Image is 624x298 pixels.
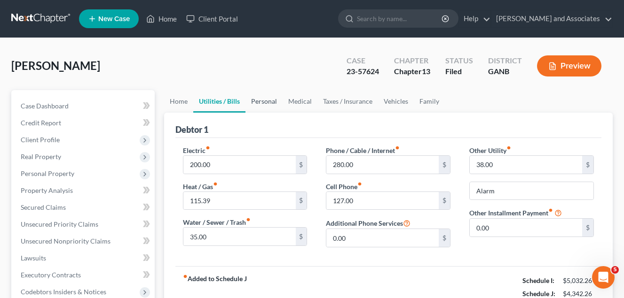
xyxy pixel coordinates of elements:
a: Taxes / Insurance [317,90,378,113]
strong: Schedule J: [522,290,555,298]
label: Cell Phone [326,182,362,191]
iframe: Intercom live chat [592,266,615,289]
div: $ [582,219,593,237]
div: $ [296,156,307,174]
div: Chapter [394,55,430,66]
div: $ [296,192,307,210]
strong: Schedule I: [522,276,554,284]
a: Home [142,10,182,27]
a: Case Dashboard [13,98,155,115]
span: Lawsuits [21,254,46,262]
label: Phone / Cable / Internet [326,145,400,155]
span: [PERSON_NAME] [11,59,100,72]
label: Other Installment Payment [469,208,553,218]
div: $ [439,156,450,174]
a: Secured Claims [13,199,155,216]
div: Status [445,55,473,66]
div: $5,032.26 [563,276,594,285]
input: -- [183,192,296,210]
a: Personal [245,90,283,113]
input: -- [470,219,582,237]
input: -- [326,192,439,210]
a: [PERSON_NAME] and Associates [491,10,612,27]
div: Chapter [394,66,430,77]
input: -- [326,229,439,247]
i: fiber_manual_record [506,145,511,150]
div: District [488,55,522,66]
a: Lawsuits [13,250,155,267]
a: Family [414,90,445,113]
a: Help [459,10,490,27]
input: Specify... [470,182,593,200]
label: Electric [183,145,210,155]
a: Home [164,90,193,113]
div: Case [347,55,379,66]
i: fiber_manual_record [213,182,218,186]
a: Credit Report [13,115,155,131]
div: $ [296,228,307,245]
div: $ [439,229,450,247]
label: Water / Sewer / Trash [183,217,251,227]
span: Real Property [21,153,61,160]
span: Personal Property [21,169,74,177]
input: -- [470,156,582,174]
span: New Case [98,15,130,23]
span: Unsecured Nonpriority Claims [21,237,111,245]
label: Additional Phone Services [326,217,411,229]
span: Credit Report [21,119,61,127]
a: Medical [283,90,317,113]
div: $ [582,156,593,174]
input: -- [183,228,296,245]
button: Preview [537,55,601,76]
label: Heat / Gas [183,182,218,191]
i: fiber_manual_record [183,274,188,279]
span: Property Analysis [21,186,73,194]
i: fiber_manual_record [357,182,362,186]
div: 23-57624 [347,66,379,77]
span: Secured Claims [21,203,66,211]
i: fiber_manual_record [205,145,210,150]
a: Client Portal [182,10,243,27]
a: Executory Contracts [13,267,155,283]
label: Other Utility [469,145,511,155]
a: Utilities / Bills [193,90,245,113]
div: Filed [445,66,473,77]
div: GANB [488,66,522,77]
span: Case Dashboard [21,102,69,110]
i: fiber_manual_record [246,217,251,222]
div: Debtor 1 [175,124,208,135]
a: Property Analysis [13,182,155,199]
span: 5 [611,266,619,274]
i: fiber_manual_record [548,208,553,213]
span: Client Profile [21,136,60,144]
input: Search by name... [357,10,443,27]
input: -- [326,156,439,174]
span: 13 [422,67,430,76]
div: $ [439,192,450,210]
a: Vehicles [378,90,414,113]
a: Unsecured Nonpriority Claims [13,233,155,250]
span: Executory Contracts [21,271,81,279]
input: -- [183,156,296,174]
i: fiber_manual_record [395,145,400,150]
span: Codebtors Insiders & Notices [21,288,106,296]
span: Unsecured Priority Claims [21,220,98,228]
a: Unsecured Priority Claims [13,216,155,233]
